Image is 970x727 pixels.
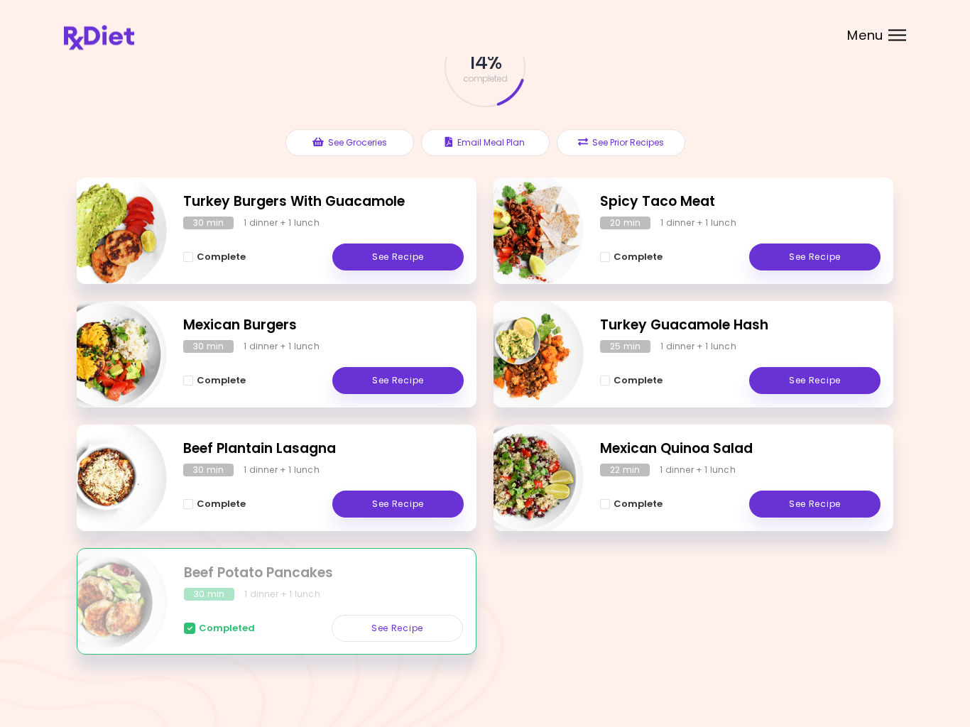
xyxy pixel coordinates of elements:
[614,376,663,387] span: Complete
[660,217,736,230] div: 1 dinner + 1 lunch
[660,464,736,477] div: 1 dinner + 1 lunch
[600,192,881,213] h2: Spicy Taco Meat
[466,296,584,414] img: Info - Turkey Guacamole Hash
[183,439,464,460] h2: Beef Plantain Lasagna
[466,173,584,290] img: Info - Spicy Taco Meat
[469,51,501,75] span: 14 %
[244,589,320,601] div: 1 dinner + 1 lunch
[285,130,414,157] button: See Groceries
[332,491,464,518] a: See Recipe - Beef Plantain Lasagna
[50,544,168,662] img: Info - Beef Potato Pancakes
[49,420,167,537] img: Info - Beef Plantain Lasagna
[199,623,255,635] span: Completed
[244,341,320,354] div: 1 dinner + 1 lunch
[600,249,663,266] button: Complete - Spicy Taco Meat
[183,496,246,513] button: Complete - Beef Plantain Lasagna
[183,217,234,230] div: 30 min
[183,341,234,354] div: 30 min
[49,296,167,414] img: Info - Mexican Burgers
[600,464,650,477] div: 22 min
[847,29,883,42] span: Menu
[600,496,663,513] button: Complete - Mexican Quinoa Salad
[184,564,463,584] h2: Beef Potato Pancakes
[600,341,650,354] div: 25 min
[244,217,320,230] div: 1 dinner + 1 lunch
[197,376,246,387] span: Complete
[197,499,246,510] span: Complete
[749,491,881,518] a: See Recipe - Mexican Quinoa Salad
[466,420,584,537] img: Info - Mexican Quinoa Salad
[183,464,234,477] div: 30 min
[614,252,663,263] span: Complete
[64,26,134,50] img: RxDiet
[183,192,464,213] h2: Turkey Burgers With Guacamole
[600,316,881,337] h2: Turkey Guacamole Hash
[600,217,650,230] div: 20 min
[183,316,464,337] h2: Mexican Burgers
[332,244,464,271] a: See Recipe - Turkey Burgers With Guacamole
[184,589,234,601] div: 30 min
[557,130,685,157] button: See Prior Recipes
[332,616,463,643] a: See Recipe - Beef Potato Pancakes
[463,75,508,84] span: completed
[244,464,320,477] div: 1 dinner + 1 lunch
[614,499,663,510] span: Complete
[197,252,246,263] span: Complete
[600,439,881,460] h2: Mexican Quinoa Salad
[600,373,663,390] button: Complete - Turkey Guacamole Hash
[749,368,881,395] a: See Recipe - Turkey Guacamole Hash
[332,368,464,395] a: See Recipe - Mexican Burgers
[183,373,246,390] button: Complete - Mexican Burgers
[660,341,736,354] div: 1 dinner + 1 lunch
[749,244,881,271] a: See Recipe - Spicy Taco Meat
[421,130,550,157] button: Email Meal Plan
[183,249,246,266] button: Complete - Turkey Burgers With Guacamole
[49,173,167,290] img: Info - Turkey Burgers With Guacamole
